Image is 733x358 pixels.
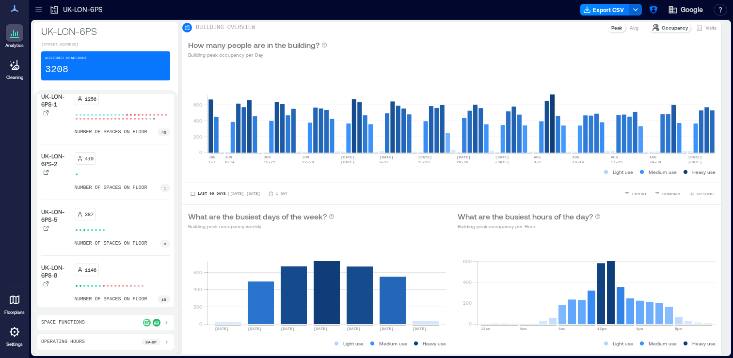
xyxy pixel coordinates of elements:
text: [DATE] [380,155,394,159]
p: Building peak occupancy per Day [188,51,327,59]
text: JUN [225,155,232,159]
text: [DATE] [418,155,432,159]
text: AUG [611,155,618,159]
text: [DATE] [495,155,509,159]
p: Light use [343,340,364,347]
text: 22-28 [303,160,314,164]
p: 1146 [85,266,96,274]
text: [DATE] [341,160,355,164]
tspan: 0 [469,321,472,327]
p: What are the busiest hours of the day? [458,211,593,222]
p: Building peak occupancy per Hour [458,222,601,230]
span: Google [681,5,703,15]
text: [DATE] [380,327,394,331]
p: Building peak occupancy weekly [188,222,335,230]
p: Avg [630,24,638,31]
text: [DATE] [281,327,295,331]
text: 17-23 [611,160,622,164]
span: OPTIONS [697,191,714,197]
text: JUN [303,155,310,159]
text: [DATE] [347,327,361,331]
p: Cleaning [6,75,23,80]
tspan: 200 [193,304,202,310]
text: 20-26 [457,160,468,164]
p: Operating Hours [41,338,85,346]
p: UK-LON-6PS-5 [41,208,71,223]
text: [DATE] [314,327,328,331]
p: Light use [613,168,633,176]
text: [DATE] [341,155,355,159]
text: 4pm [636,327,643,331]
p: Medium use [379,340,407,347]
p: Light use [613,340,633,347]
p: 1256 [85,95,96,103]
p: UK-LON-6PS-8 [41,264,71,279]
p: 1 Day [276,191,287,197]
text: JUN [208,155,216,159]
p: 8a - 6p [145,339,157,345]
p: Medium use [649,168,677,176]
p: How many people are in the building? [188,39,319,51]
tspan: 400 [193,118,202,124]
button: Last 90 Days |[DATE]-[DATE] [188,189,262,199]
p: 8 [164,241,166,247]
p: Visits [705,24,717,31]
p: 3208 [45,63,68,77]
button: Google [665,2,706,17]
a: Cleaning [2,53,27,83]
button: Export CSV [580,4,630,16]
p: Peak [611,24,622,31]
p: Heavy use [423,340,446,347]
button: EXPORT [622,189,649,199]
p: Analytics [5,43,24,48]
text: 12am [481,327,490,331]
p: Medium use [649,340,677,347]
p: Heavy use [692,340,716,347]
p: Floorplans [4,310,25,315]
p: Occupancy [662,24,688,31]
span: COMPARE [662,191,681,197]
text: 12pm [597,327,606,331]
tspan: 200 [193,134,202,140]
tspan: 600 [463,258,472,264]
p: number of spaces on floor [75,240,147,248]
p: number of spaces on floor [75,128,147,136]
tspan: 600 [193,102,202,108]
a: Settings [3,320,26,350]
text: 3-9 [534,160,541,164]
text: [DATE] [495,160,509,164]
p: Heavy use [692,168,716,176]
p: 387 [85,210,94,218]
p: UK-LON-6PS-1 [41,93,71,108]
text: [DATE] [457,155,471,159]
text: 13-19 [418,160,430,164]
text: 1-7 [208,160,216,164]
text: 15-21 [264,160,275,164]
p: UK-LON-6PS [63,5,103,15]
p: UK-LON-6PS-2 [41,152,71,168]
text: [DATE] [215,327,229,331]
tspan: 400 [463,279,472,285]
tspan: 0 [199,149,202,155]
tspan: 600 [193,269,202,275]
p: number of spaces on floor [75,184,147,192]
text: AUG [650,155,657,159]
text: JUN [264,155,271,159]
p: BUILDING OVERVIEW [196,24,255,31]
tspan: 400 [193,286,202,292]
p: number of spaces on floor [75,296,147,303]
text: 8pm [675,327,682,331]
p: [STREET_ADDRESS] [41,42,170,47]
text: 10-16 [572,160,584,164]
button: COMPARE [653,189,683,199]
text: 24-30 [650,160,661,164]
p: UK-LON-6PS [41,24,170,38]
text: 6-12 [380,160,389,164]
text: [DATE] [413,327,427,331]
p: Space Functions [41,319,85,327]
tspan: 200 [463,300,472,306]
text: AUG [572,155,579,159]
span: EXPORT [632,191,647,197]
button: OPTIONS [687,189,716,199]
p: 18 [161,296,166,302]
